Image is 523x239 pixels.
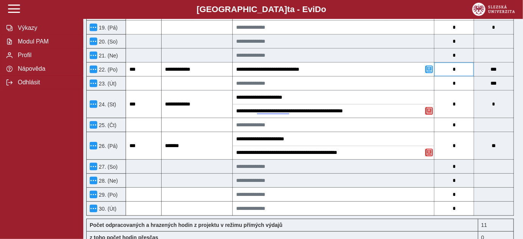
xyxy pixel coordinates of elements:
[90,23,97,31] button: Menu
[97,122,117,128] span: 25. (Čt)
[97,192,118,198] span: 29. (Po)
[478,219,514,231] div: 11
[16,79,77,86] span: Odhlásit
[23,5,500,14] b: [GEOGRAPHIC_DATA] a - Evi
[97,206,117,212] span: 30. (Út)
[97,53,118,59] span: 21. (Ne)
[90,65,97,73] button: Menu
[90,100,97,108] button: Menu
[321,5,327,14] span: o
[425,149,433,156] button: Odstranit poznámku
[97,143,118,149] span: 26. (Pá)
[425,65,433,73] button: Přidat poznámku
[90,222,283,228] b: Počet odpracovaných a hrazených hodin z projektu v režimu přímých výdajů
[90,205,97,212] button: Menu
[16,65,77,72] span: Nápověda
[97,101,116,107] span: 24. (St)
[90,51,97,59] button: Menu
[315,5,321,14] span: D
[97,164,118,170] span: 27. (So)
[16,52,77,59] span: Profil
[90,142,97,149] button: Menu
[287,5,290,14] span: t
[90,163,97,170] button: Menu
[90,191,97,198] button: Menu
[97,39,118,45] span: 20. (So)
[425,107,433,115] button: Odstranit poznámku
[90,121,97,129] button: Menu
[90,37,97,45] button: Menu
[16,38,77,45] span: Modul PAM
[16,25,77,31] span: Výkazy
[90,177,97,184] button: Menu
[97,67,118,73] span: 22. (Po)
[97,178,118,184] span: 28. (Ne)
[90,79,97,87] button: Menu
[97,25,118,31] span: 19. (Pá)
[472,3,515,16] img: logo_web_su.png
[97,81,117,87] span: 23. (Út)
